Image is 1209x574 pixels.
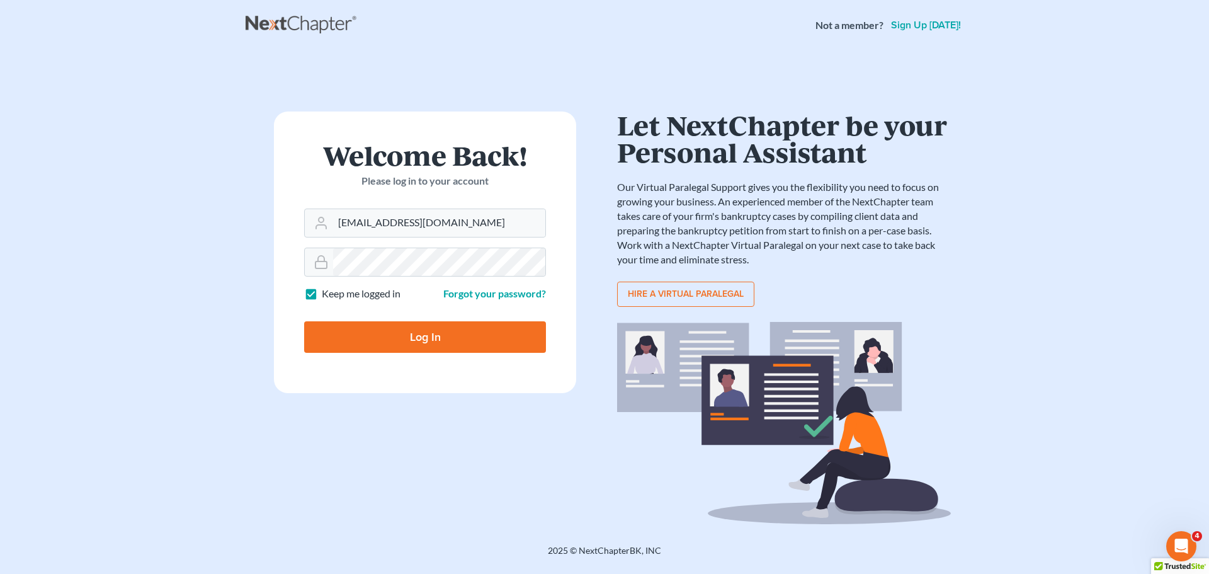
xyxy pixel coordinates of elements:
input: Email Address [333,209,545,237]
p: Our Virtual Paralegal Support gives you the flexibility you need to focus on growing your busines... [617,180,951,267]
label: Keep me logged in [322,287,400,301]
a: Hire a virtual paralegal [617,282,754,307]
iframe: Intercom live chat [1166,531,1196,561]
input: Log In [304,321,546,353]
p: Please log in to your account [304,174,546,188]
a: Sign up [DATE]! [888,20,963,30]
img: virtual_paralegal_bg-b12c8cf30858a2b2c02ea913d52db5c468ecc422855d04272ea22d19010d70dc.svg [617,322,951,524]
strong: Not a member? [815,18,883,33]
a: Forgot your password? [443,287,546,299]
span: 4 [1192,531,1202,541]
h1: Let NextChapter be your Personal Assistant [617,112,951,165]
div: 2025 © NextChapterBK, INC [246,544,963,567]
h1: Welcome Back! [304,142,546,169]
